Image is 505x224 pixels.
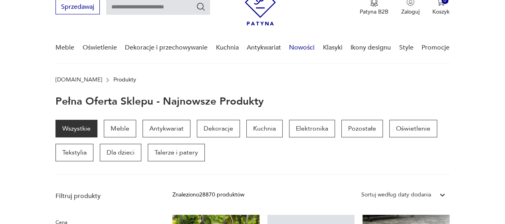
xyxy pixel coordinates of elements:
[55,120,97,137] a: Wszystkie
[432,8,450,16] p: Koszyk
[246,120,283,137] a: Kuchnia
[361,190,431,199] div: Sortuj według daty dodania
[125,32,208,63] a: Dekoracje i przechowywanie
[55,77,102,83] a: [DOMAIN_NAME]
[113,77,136,83] p: Produkty
[351,32,391,63] a: Ikony designu
[197,120,240,137] a: Dekoracje
[55,32,74,63] a: Meble
[422,32,450,63] a: Promocje
[247,32,281,63] a: Antykwariat
[289,120,335,137] a: Elektronika
[55,5,100,10] a: Sprzedawaj
[104,120,136,137] a: Meble
[399,32,413,63] a: Style
[172,190,244,199] div: Znaleziono 28870 produktów
[341,120,383,137] a: Pozostałe
[83,32,117,63] a: Oświetlenie
[148,144,205,161] a: Talerze i patery
[360,8,388,16] p: Patyna B2B
[196,2,206,12] button: Szukaj
[401,8,420,16] p: Zaloguj
[389,120,437,137] a: Oświetlenie
[55,192,153,200] p: Filtruj produkty
[323,32,343,63] a: Klasyki
[55,96,264,107] h1: Pełna oferta sklepu - najnowsze produkty
[100,144,141,161] a: Dla dzieci
[216,32,238,63] a: Kuchnia
[55,144,93,161] a: Tekstylia
[143,120,190,137] a: Antykwariat
[289,32,315,63] a: Nowości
